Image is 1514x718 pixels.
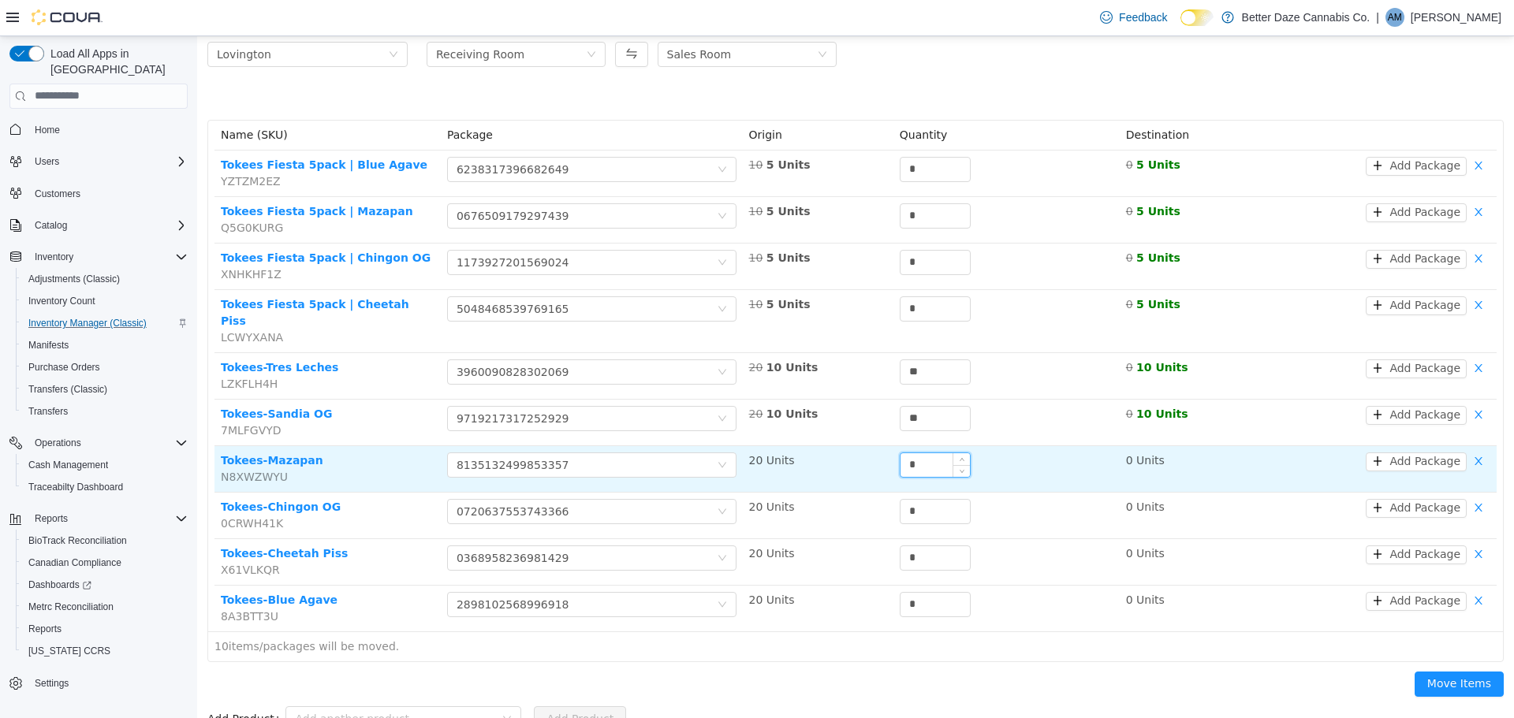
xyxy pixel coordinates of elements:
span: Load All Apps in [GEOGRAPHIC_DATA] [44,46,188,77]
span: Users [28,152,188,171]
button: Reports [28,509,74,528]
span: Manifests [22,336,188,355]
button: Reports [16,618,194,640]
button: Operations [28,433,88,452]
strong: 10 Units [939,325,991,337]
span: Inventory Count [28,295,95,307]
div: 1173927201569024 [259,214,372,238]
del: 0 [929,325,936,337]
span: BioTrack Reconciliation [22,531,188,550]
p: Better Daze Cannabis Co. [1242,8,1370,27]
span: Manifests [28,339,69,352]
span: Destination [929,92,992,105]
del: 10 [552,262,566,274]
span: Name (SKU) [24,92,91,105]
strong: 5 Units [939,122,983,135]
span: Transfers [28,405,68,418]
i: icon: down [762,432,767,437]
span: Dashboards [28,578,91,591]
span: Decrease Value [756,429,773,441]
a: Cash Management [22,456,114,474]
div: Add another product [98,675,297,690]
a: Tokees Fiesta 5pack | Blue Agave [24,122,230,135]
span: [US_STATE] CCRS [28,645,110,657]
span: Origin [552,92,585,105]
span: Q5G0KURG [24,185,86,198]
button: Adjustments (Classic) [16,268,194,290]
span: 0 Units [929,464,968,477]
span: 0 Units [929,511,968,523]
i: icon: up [762,421,767,426]
span: 0 Units [929,418,968,430]
button: icon: close [1270,509,1293,528]
strong: 5 Units [939,262,983,274]
a: Home [28,121,66,140]
span: BioTrack Reconciliation [28,534,127,547]
p: | [1376,8,1379,27]
span: 10 items/packages will be moved. [17,604,202,616]
del: 10 [552,215,566,228]
button: icon: close [1270,323,1293,342]
del: 0 [929,215,936,228]
span: Traceabilty Dashboard [22,478,188,497]
a: Canadian Compliance [22,553,128,572]
a: Manifests [22,336,75,355]
div: 0676509179297439 [259,168,372,192]
strong: 5 Units [569,122,613,135]
span: Reports [28,509,188,528]
span: YZTZM2EZ [24,139,84,151]
del: 20 [552,325,566,337]
span: 0 Units [929,557,968,570]
del: 0 [929,169,936,181]
span: AM [1388,8,1402,27]
span: Transfers (Classic) [22,380,188,399]
del: 10 [552,122,566,135]
span: Washington CCRS [22,642,188,660]
input: Dark Mode [1180,9,1214,26]
span: LZKFLH4H [24,341,80,354]
button: icon: plusAdd Package [1169,416,1270,435]
div: Andy Moreno [1385,8,1404,27]
a: Adjustments (Classic) [22,270,126,288]
span: Canadian Compliance [22,553,188,572]
a: [US_STATE] CCRS [22,642,117,660]
span: Inventory Manager (Classic) [22,314,188,333]
span: Customers [28,184,188,203]
span: Reports [35,512,68,525]
div: 5048468539769165 [259,261,372,285]
span: 20 Units [552,418,598,430]
button: Traceabilty Dashboard [16,476,194,498]
span: 20 Units [552,557,598,570]
button: Users [3,151,194,173]
button: Inventory [3,246,194,268]
span: Lovington [20,6,74,30]
span: 20 Units [552,464,598,477]
a: Dashboards [22,575,98,594]
span: Inventory [35,251,73,263]
span: 20 Units [552,511,598,523]
button: icon: close [1270,260,1293,279]
strong: 10 Units [569,325,621,337]
strong: 5 Units [939,169,983,181]
button: Reports [3,508,194,530]
span: Traceabilty Dashboard [28,481,123,493]
a: Tokees Fiesta 5pack | Chingon OG [24,215,233,228]
button: icon: plusAdd Package [1169,556,1270,575]
span: Users [35,155,59,168]
div: 6238317396682649 [259,121,372,145]
button: Move Items [1218,635,1307,660]
button: Customers [3,182,194,205]
button: icon: plusAdd Package [1169,214,1270,233]
a: Inventory Manager (Classic) [22,314,153,333]
span: Home [28,120,188,140]
span: Operations [28,433,188,452]
a: Tokees-Blue Agave [24,557,140,570]
button: icon: plusAdd Package [1169,167,1270,186]
button: Canadian Compliance [16,552,194,574]
span: Package [250,92,296,105]
a: Dashboards [16,574,194,596]
span: Purchase Orders [28,361,100,374]
button: icon: close [1270,416,1293,435]
span: Inventory Count [22,292,188,311]
a: Tokees-Cheetah Piss [24,511,151,523]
